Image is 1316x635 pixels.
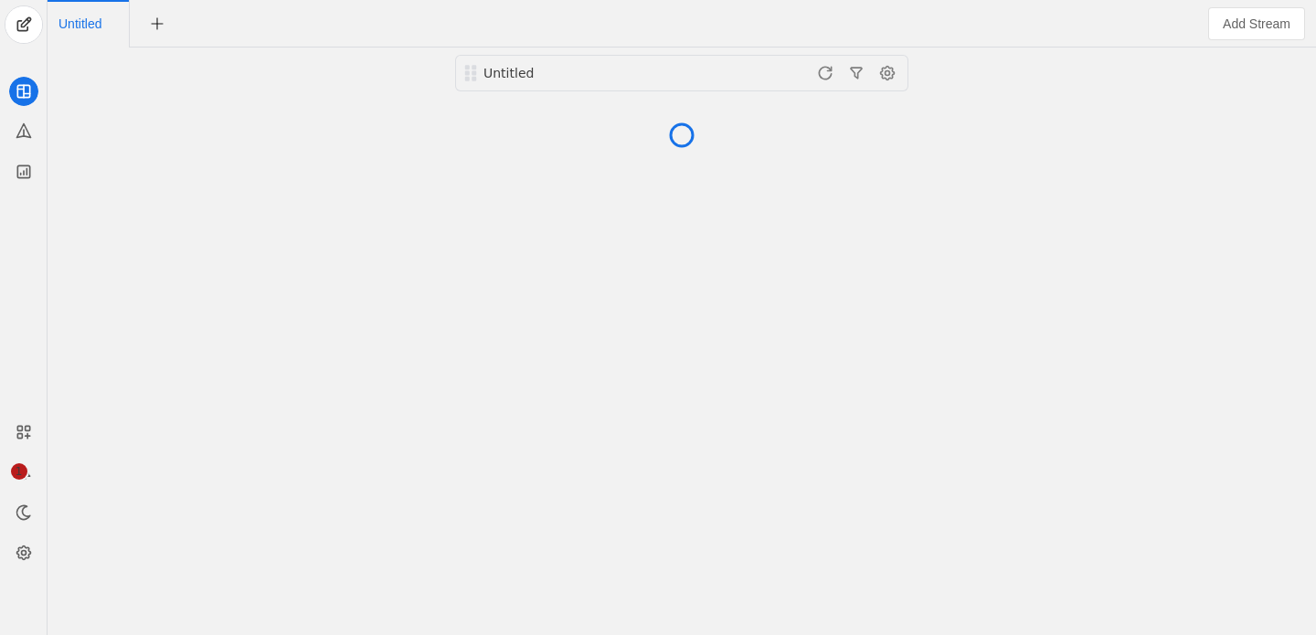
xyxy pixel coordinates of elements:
span: Click to edit name [58,17,101,30]
button: Add Stream [1208,7,1305,40]
div: Untitled [483,64,701,82]
span: Add Stream [1223,15,1290,33]
span: 1 [11,463,27,480]
app-icon-button: New Tab [141,16,174,30]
